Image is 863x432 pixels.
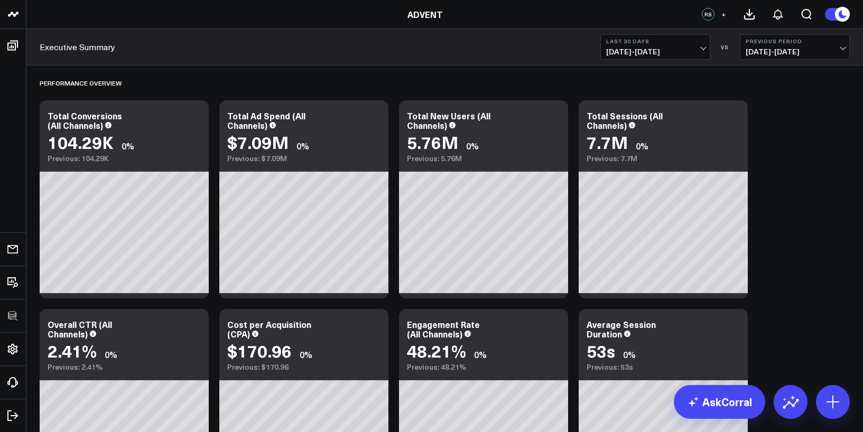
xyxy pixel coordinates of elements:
span: + [721,11,726,18]
div: Previous: 5.76M [407,154,560,163]
div: 0% [105,349,117,360]
div: 0% [122,140,134,152]
span: [DATE] - [DATE] [606,48,704,56]
div: Previous: $170.96 [227,363,381,371]
div: Performance Overview [40,71,122,95]
button: Previous Period[DATE]-[DATE] [740,34,850,60]
a: ADVENT [407,8,443,20]
a: AskCorral [674,385,765,419]
div: Total New Users (All Channels) [407,110,490,131]
div: 0% [623,349,636,360]
div: 0% [636,140,648,152]
div: VS [716,44,735,50]
div: 48.21% [407,341,466,360]
div: Previous: 2.41% [48,363,201,371]
a: Executive Summary [40,41,115,53]
div: $170.96 [227,341,292,360]
div: 0% [474,349,487,360]
div: Previous: 48.21% [407,363,560,371]
button: + [717,8,730,21]
div: Engagement Rate (All Channels) [407,318,480,340]
div: Cost per Acquisition (CPA) [227,318,311,340]
div: Previous: 53s [587,363,740,371]
div: RS [702,8,714,21]
div: 53s [587,341,615,360]
div: Total Ad Spend (All Channels) [227,110,305,131]
div: 104.29K [48,133,114,152]
div: 2.41% [48,341,97,360]
div: 5.76M [407,133,458,152]
div: Total Conversions (All Channels) [48,110,122,131]
div: Previous: 7.7M [587,154,740,163]
div: $7.09M [227,133,289,152]
b: Previous Period [746,38,844,44]
div: Previous: $7.09M [227,154,381,163]
div: Total Sessions (All Channels) [587,110,663,131]
div: 0% [300,349,312,360]
span: [DATE] - [DATE] [746,48,844,56]
div: 0% [466,140,479,152]
div: Previous: 104.29K [48,154,201,163]
div: Average Session Duration [587,318,656,340]
button: Last 30 Days[DATE]-[DATE] [600,34,710,60]
div: 7.7M [587,133,628,152]
div: 0% [296,140,309,152]
div: Overall CTR (All Channels) [48,318,112,340]
b: Last 30 Days [606,38,704,44]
